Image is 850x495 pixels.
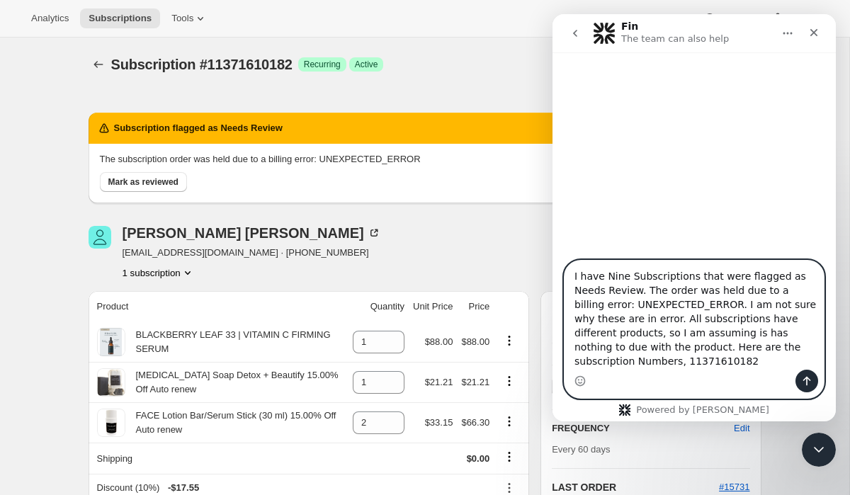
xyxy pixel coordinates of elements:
[100,152,750,166] p: The subscription order was held due to a billing error: UNEXPECTED_ERROR
[125,328,345,356] div: BLACKBERRY LEAF 33 | VITAMIN C FIRMING SERUM
[425,336,453,347] span: $88.00
[348,291,409,322] th: Quantity
[114,121,283,135] h2: Subscription flagged as Needs Review
[89,226,111,249] span: Randi Edwards
[457,291,494,322] th: Price
[168,481,199,495] span: - $17.55
[425,417,453,428] span: $33.15
[461,336,489,347] span: $88.00
[123,226,381,240] div: [PERSON_NAME] [PERSON_NAME]
[694,8,759,28] button: Help
[719,480,749,494] button: #15731
[425,377,453,387] span: $21.21
[89,55,108,74] button: Subscriptions
[717,13,736,24] span: Help
[802,433,836,467] iframe: Intercom live chat
[461,417,489,428] span: $66.30
[111,57,293,72] span: Subscription #11371610182
[498,449,521,465] button: Shipping actions
[123,246,381,260] span: [EMAIL_ADDRESS][DOMAIN_NAME] · [PHONE_NUMBER]
[552,14,836,421] iframe: Intercom live chat
[467,453,490,464] span: $0.00
[785,13,819,24] span: Settings
[125,368,345,397] div: [MEDICAL_DATA] Soap Detox + Beautify 15.00% Off Auto renew
[762,8,827,28] button: Settings
[125,409,345,437] div: FACE Lotion Bar/Serum Stick (30 ml) 15.00% Off Auto renew
[734,421,749,436] span: Edit
[498,373,521,389] button: Product actions
[552,421,734,436] h2: FREQUENCY
[409,291,457,322] th: Unit Price
[23,8,77,28] button: Analytics
[498,333,521,348] button: Product actions
[97,368,125,397] img: product img
[89,443,349,474] th: Shipping
[498,414,521,429] button: Product actions
[552,480,719,494] h2: LAST ORDER
[304,59,341,70] span: Recurring
[123,266,195,280] button: Product actions
[108,176,178,188] span: Mark as reviewed
[97,409,125,437] img: product img
[97,481,490,495] div: Discount (10%)
[719,482,749,492] a: #15731
[89,13,152,24] span: Subscriptions
[552,444,610,455] span: Every 60 days
[80,8,160,28] button: Subscriptions
[355,59,378,70] span: Active
[725,417,758,440] button: Edit
[171,13,193,24] span: Tools
[163,8,216,28] button: Tools
[89,291,349,322] th: Product
[461,377,489,387] span: $21.21
[31,13,69,24] span: Analytics
[100,172,187,192] button: Mark as reviewed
